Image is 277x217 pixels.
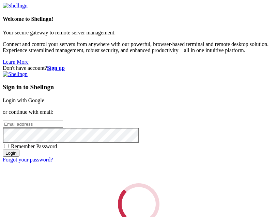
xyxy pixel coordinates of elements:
[3,30,274,36] p: Your secure gateway to remote server management.
[3,109,274,115] p: or continue with email:
[3,65,274,71] div: Don't have account?
[3,16,274,22] h4: Welcome to Shellngn!
[4,144,9,148] input: Remember Password
[3,71,28,77] img: Shellngn
[47,65,65,71] a: Sign up
[3,59,29,65] a: Learn More
[3,97,44,103] a: Login with Google
[3,3,28,9] img: Shellngn
[11,143,57,149] span: Remember Password
[3,41,274,53] p: Connect and control your servers from anywhere with our powerful, browser-based terminal and remo...
[3,121,63,128] input: Email address
[3,83,274,91] h3: Sign in to Shellngn
[3,157,53,162] a: Forgot your password?
[3,150,19,157] input: Login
